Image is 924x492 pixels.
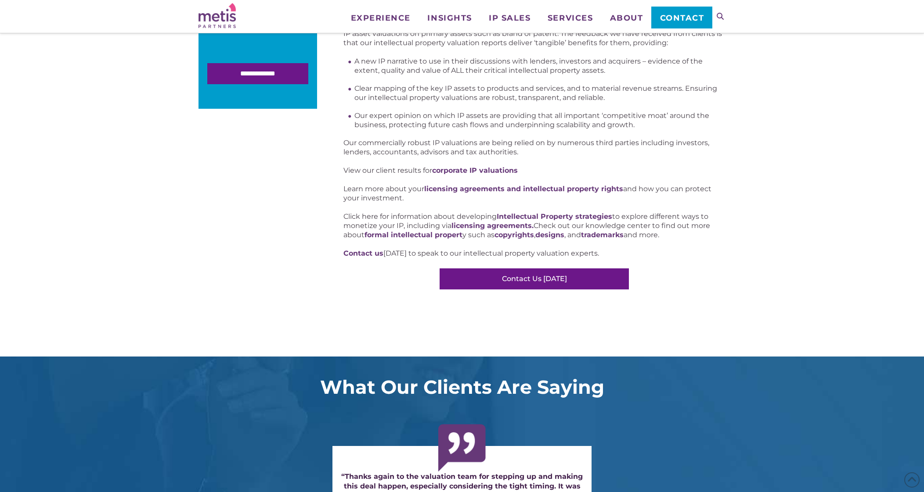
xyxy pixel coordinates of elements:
[548,14,593,22] span: Services
[343,212,725,239] p: Click here for information about developing to explore different ways to monetize your IP, includ...
[343,249,725,258] p: [DATE] to speak to our intellectual property valuation experts.
[660,14,704,22] span: Contact
[535,231,564,239] a: designs
[199,3,236,28] img: Metis Partners
[432,166,518,175] a: corporate IP valuations
[343,249,383,257] a: Contact us
[610,14,643,22] span: About
[451,221,534,230] a: licensing agreements.
[424,185,623,193] a: licensing agreements and intellectual property rights
[343,166,725,175] p: View our client results for
[904,472,920,488] span: Back to Top
[354,84,725,102] li: Clear mapping of the key IP assets to products and services, and to material revenue streams. Ens...
[354,57,725,75] li: A new IP narrative to use in their discussions with lenders, investors and acquirers – evidence o...
[343,138,725,157] p: Our commercially robust IP valuations are being relied on by numerous third parties including inv...
[581,231,624,239] a: trademarks
[438,424,486,472] img: test-qt.png
[365,231,462,239] a: formal intellectual propert
[207,22,341,56] iframe: reCAPTCHA
[427,14,472,22] span: Insights
[494,231,534,239] a: copyrights
[651,7,712,29] a: Contact
[343,184,725,203] p: Learn more about your and how you can protect your investment.
[489,14,531,22] span: IP Sales
[351,14,411,22] span: Experience
[440,268,629,289] a: Contact Us [DATE]
[354,111,725,129] li: Our expert opinion on which IP assets are providing that all important ‘competitive moat’ around ...
[497,212,612,221] a: Intellectual Property strategies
